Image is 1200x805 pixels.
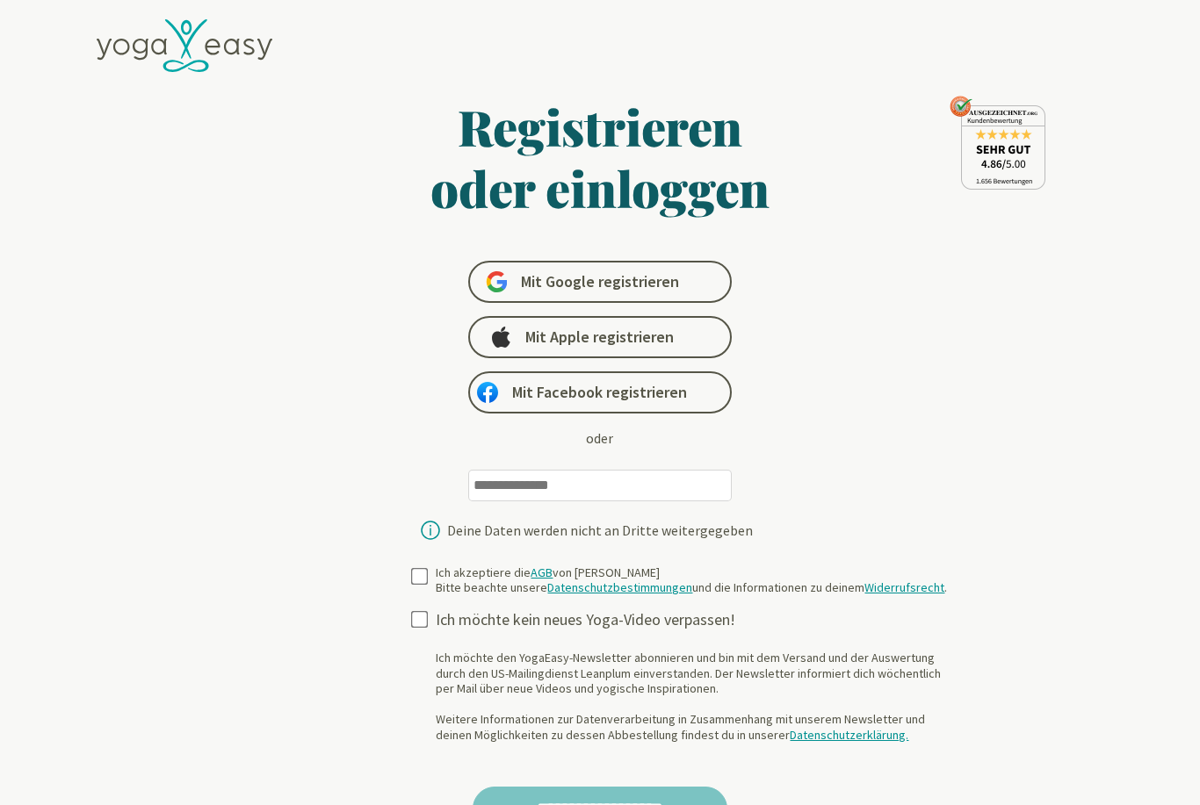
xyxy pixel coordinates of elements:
[525,327,674,348] span: Mit Apple registrieren
[521,271,679,292] span: Mit Google registrieren
[468,261,732,303] a: Mit Google registrieren
[260,96,940,219] h1: Registrieren oder einloggen
[950,96,1045,190] img: ausgezeichnet_seal.png
[547,579,692,595] a: Datenschutzbestimmungen
[436,650,961,743] div: Ich möchte den YogaEasy-Newsletter abonnieren und bin mit dem Versand und der Auswertung durch de...
[512,382,687,403] span: Mit Facebook registrieren
[436,565,947,596] div: Ich akzeptiere die von [PERSON_NAME] Bitte beachte unsere und die Informationen zu deinem .
[436,610,961,630] div: Ich möchte kein neues Yoga-Video verpassen!
[468,371,732,413] a: Mit Facebook registrieren
[468,316,732,358] a: Mit Apple registrieren
[586,428,613,449] div: oder
[790,727,908,743] a: Datenschutzerklärung.
[864,579,944,595] a: Widerrufsrecht
[531,564,553,580] a: AGB
[447,523,753,537] div: Deine Daten werden nicht an Dritte weitergegeben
